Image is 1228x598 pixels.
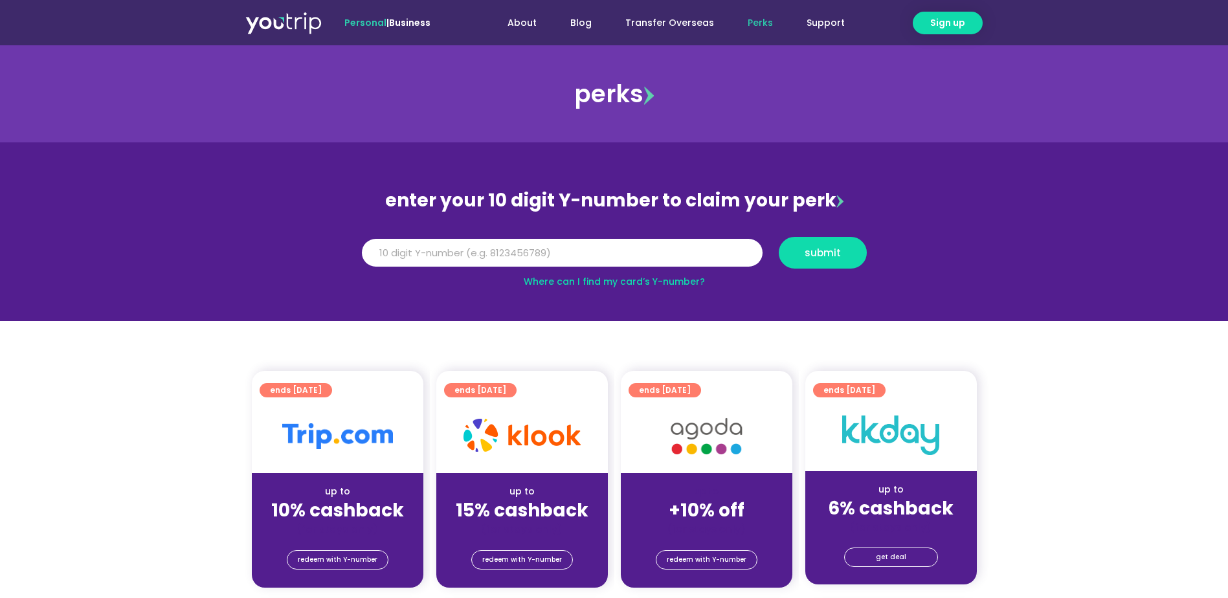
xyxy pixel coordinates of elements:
span: redeem with Y-number [667,551,746,569]
strong: +10% off [669,498,744,523]
div: (for stays only) [816,520,966,534]
strong: 15% cashback [456,498,588,523]
span: ends [DATE] [823,383,875,397]
a: Transfer Overseas [608,11,731,35]
a: Sign up [913,12,983,34]
a: Business [389,16,430,29]
span: ends [DATE] [639,383,691,397]
a: get deal [844,548,938,567]
a: ends [DATE] [813,383,886,397]
input: 10 digit Y-number (e.g. 8123456789) [362,239,763,267]
div: (for stays only) [447,522,597,536]
a: Where can I find my card’s Y-number? [524,275,705,288]
div: up to [262,485,413,498]
span: submit [805,248,841,258]
div: (for stays only) [631,522,782,536]
strong: 10% cashback [271,498,404,523]
a: redeem with Y-number [471,550,573,570]
button: submit [779,237,867,269]
span: Personal [344,16,386,29]
span: ends [DATE] [270,383,322,397]
a: Support [790,11,862,35]
form: Y Number [362,237,867,278]
a: ends [DATE] [629,383,701,397]
div: (for stays only) [262,522,413,536]
div: up to [816,483,966,496]
a: redeem with Y-number [656,550,757,570]
nav: Menu [465,11,862,35]
a: Blog [553,11,608,35]
span: get deal [876,548,906,566]
a: Perks [731,11,790,35]
span: redeem with Y-number [298,551,377,569]
a: redeem with Y-number [287,550,388,570]
a: ends [DATE] [444,383,517,397]
div: enter your 10 digit Y-number to claim your perk [355,184,873,217]
div: up to [447,485,597,498]
a: ends [DATE] [260,383,332,397]
strong: 6% cashback [828,496,954,521]
span: | [344,16,430,29]
span: up to [695,485,719,498]
a: About [491,11,553,35]
span: redeem with Y-number [482,551,562,569]
span: ends [DATE] [454,383,506,397]
span: Sign up [930,16,965,30]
